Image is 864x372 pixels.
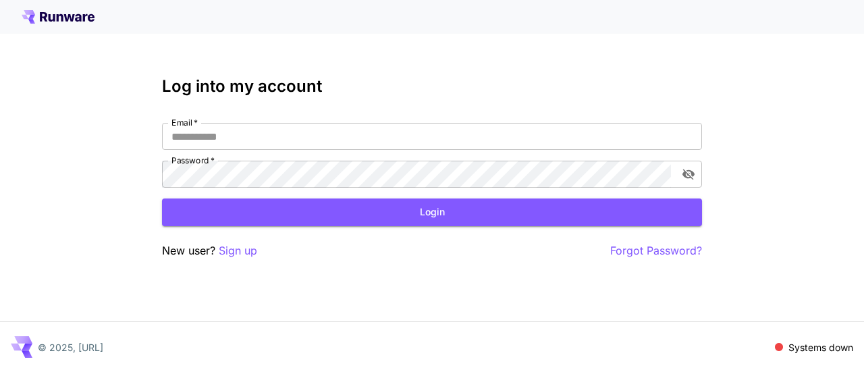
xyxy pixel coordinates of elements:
[162,198,702,226] button: Login
[171,117,198,128] label: Email
[162,242,257,259] p: New user?
[219,242,257,259] button: Sign up
[676,162,701,186] button: toggle password visibility
[171,155,215,166] label: Password
[788,340,853,354] p: Systems down
[38,340,103,354] p: © 2025, [URL]
[610,242,702,259] button: Forgot Password?
[162,77,702,96] h3: Log into my account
